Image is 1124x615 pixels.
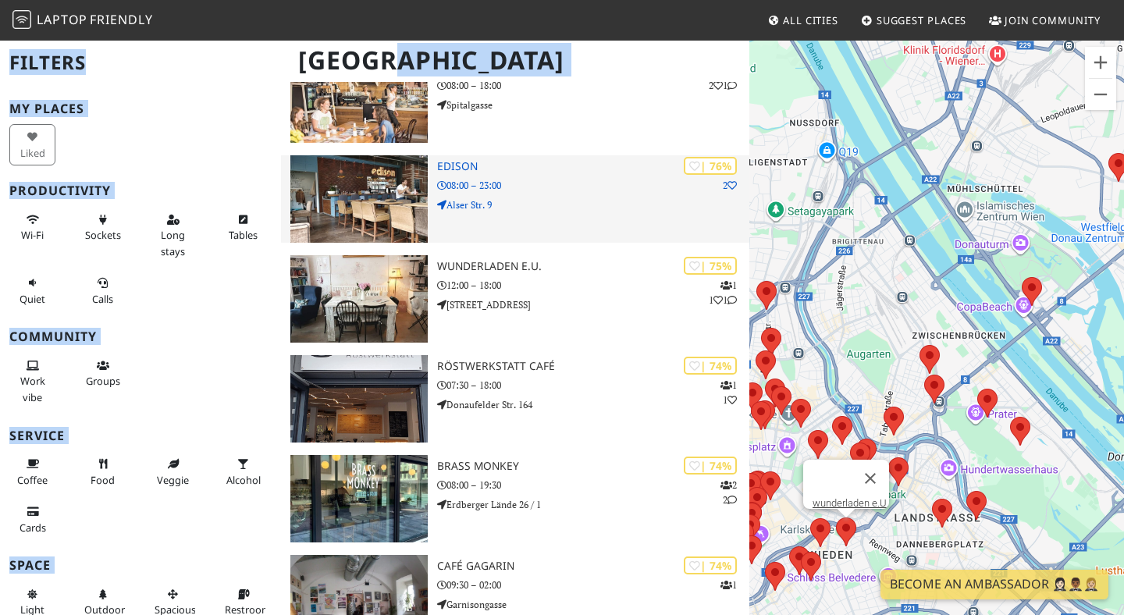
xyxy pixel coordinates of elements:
[437,278,749,293] p: 12:00 – 18:00
[437,560,749,573] h3: Café Gagarin
[437,360,749,373] h3: Röstwerkstatt Café
[9,428,272,443] h3: Service
[720,378,737,407] p: 1 1
[220,451,266,492] button: Alcohol
[1085,47,1116,78] button: Zoom in
[684,556,737,574] div: | 74%
[684,357,737,375] div: | 74%
[281,455,749,542] a: Brass Monkey | 74% 22 Brass Monkey 08:00 – 19:30 Erdberger Lände 26 / 1
[85,228,121,242] span: Power sockets
[161,228,185,258] span: Long stays
[90,11,152,28] span: Friendly
[437,397,749,412] p: Donaufelder Str. 164
[437,460,749,473] h3: Brass Monkey
[437,98,749,112] p: Spitalgasse
[92,292,113,306] span: Video/audio calls
[9,183,272,198] h3: Productivity
[983,6,1107,34] a: Join Community
[12,10,31,29] img: LaptopFriendly
[80,353,126,394] button: Groups
[37,11,87,28] span: Laptop
[281,155,749,243] a: Edison | 76% 2 Edison 08:00 – 23:00 Alser Str. 9
[290,155,428,243] img: Edison
[880,570,1108,599] a: Become an Ambassador 🤵🏻‍♀️🤵🏾‍♂️🤵🏼‍♀️
[20,292,45,306] span: Quiet
[684,157,737,175] div: | 76%
[437,497,749,512] p: Erdberger Lände 26 / 1
[723,178,737,193] p: 2
[720,478,737,507] p: 2 2
[1085,79,1116,110] button: Zoom out
[437,160,749,173] h3: Edison
[290,255,428,343] img: wunderladen e.U.
[281,255,749,343] a: wunderladen e.U. | 75% 111 wunderladen e.U. 12:00 – 18:00 [STREET_ADDRESS]
[80,207,126,248] button: Sockets
[437,578,749,592] p: 09:30 – 02:00
[9,329,272,344] h3: Community
[709,278,737,307] p: 1 1 1
[783,13,838,27] span: All Cities
[855,6,973,34] a: Suggest Places
[437,297,749,312] p: [STREET_ADDRESS]
[9,270,55,311] button: Quiet
[150,451,196,492] button: Veggie
[86,374,120,388] span: Group tables
[12,7,153,34] a: LaptopFriendly LaptopFriendly
[290,355,428,443] img: Röstwerkstatt Café
[437,260,749,273] h3: wunderladen e.U.
[852,460,889,497] button: Close
[437,378,749,393] p: 07:30 – 18:00
[9,39,272,87] h2: Filters
[9,558,272,573] h3: Space
[813,497,889,509] a: wunderladen e.U.
[20,521,46,535] span: Credit cards
[437,197,749,212] p: Alser Str. 9
[80,451,126,492] button: Food
[220,207,266,248] button: Tables
[91,473,115,487] span: Food
[9,207,55,248] button: Wi-Fi
[286,39,746,82] h1: [GEOGRAPHIC_DATA]
[80,270,126,311] button: Calls
[290,455,428,542] img: Brass Monkey
[9,451,55,492] button: Coffee
[1005,13,1101,27] span: Join Community
[877,13,967,27] span: Suggest Places
[684,257,737,275] div: | 75%
[229,228,258,242] span: Work-friendly tables
[437,178,749,193] p: 08:00 – 23:00
[157,473,189,487] span: Veggie
[281,355,749,443] a: Röstwerkstatt Café | 74% 11 Röstwerkstatt Café 07:30 – 18:00 Donaufelder Str. 164
[9,353,55,410] button: Work vibe
[21,228,44,242] span: Stable Wi-Fi
[9,101,272,116] h3: My Places
[9,499,55,540] button: Cards
[150,207,196,264] button: Long stays
[720,578,737,592] p: 1
[20,374,45,403] span: People working
[226,473,261,487] span: Alcohol
[17,473,48,487] span: Coffee
[437,478,749,492] p: 08:00 – 19:30
[684,457,737,475] div: | 74%
[761,6,845,34] a: All Cities
[437,597,749,612] p: Garnisongasse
